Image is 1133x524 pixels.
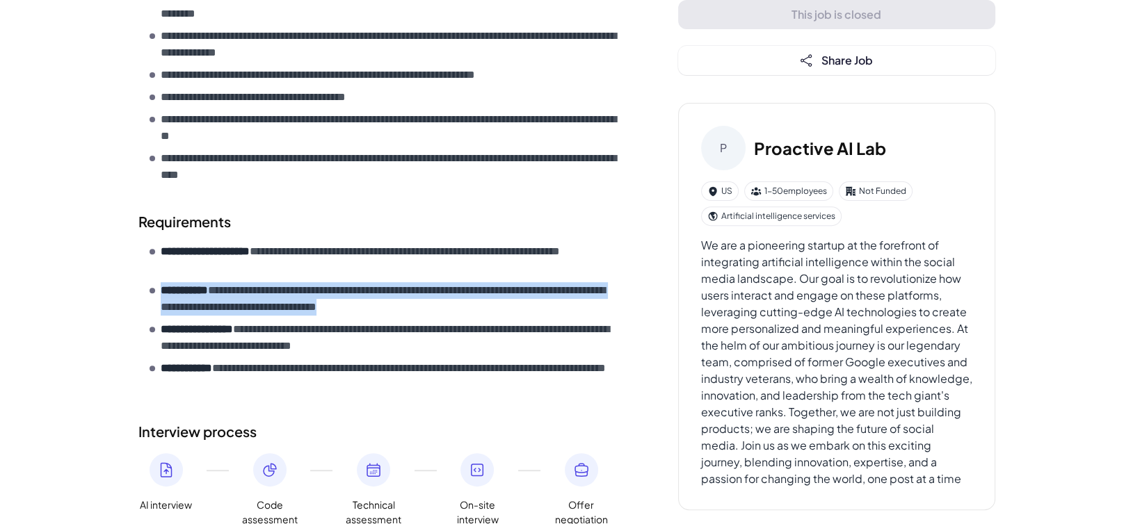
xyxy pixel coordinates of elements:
[839,181,913,201] div: Not Funded
[701,126,746,170] div: P
[678,46,995,75] button: Share Job
[821,53,873,67] span: Share Job
[701,206,842,226] div: Artificial intelligence services
[701,181,739,201] div: US
[140,498,192,512] span: AI interview
[754,136,886,161] h3: Proactive AI Lab
[701,237,972,487] div: We are a pioneering startup at the forefront of integrating artificial intelligence within the so...
[744,181,833,201] div: 1-50 employees
[138,421,622,442] h2: Interview process
[138,211,622,232] h2: Requirements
